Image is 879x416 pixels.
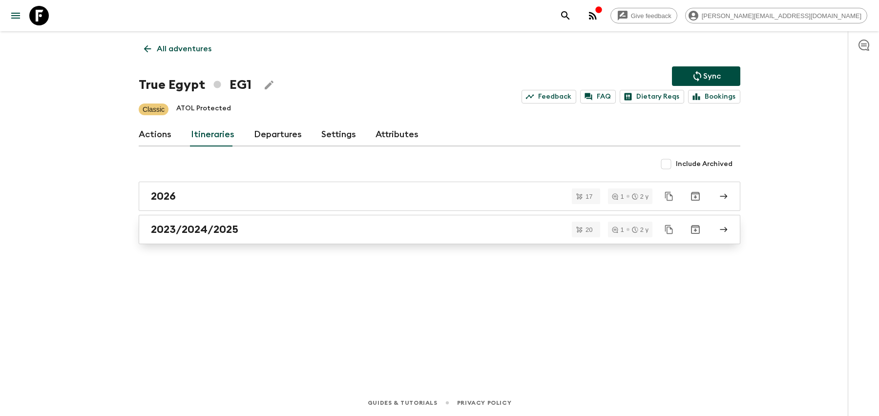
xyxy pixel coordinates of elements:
a: FAQ [580,90,616,104]
span: Give feedback [626,12,677,20]
p: Classic [143,104,165,114]
span: 17 [580,193,598,200]
p: ATOL Protected [176,104,231,115]
h2: 2026 [151,190,176,203]
h2: 2023/2024/2025 [151,223,238,236]
div: 1 [612,193,624,200]
button: Sync adventure departures to the booking engine [672,66,740,86]
a: 2026 [139,182,740,211]
button: Archive [686,220,705,239]
span: 20 [580,227,598,233]
a: Feedback [522,90,576,104]
a: Attributes [376,123,419,146]
div: 2 y [632,193,649,200]
button: Edit Adventure Title [259,75,279,95]
a: Give feedback [610,8,677,23]
a: All adventures [139,39,217,59]
a: Guides & Tutorials [368,397,438,408]
a: Departures [254,123,302,146]
div: 2 y [632,227,649,233]
div: [PERSON_NAME][EMAIL_ADDRESS][DOMAIN_NAME] [685,8,867,23]
button: Archive [686,187,705,206]
a: Itineraries [191,123,234,146]
button: menu [6,6,25,25]
a: Settings [321,123,356,146]
span: Include Archived [676,159,732,169]
span: [PERSON_NAME][EMAIL_ADDRESS][DOMAIN_NAME] [696,12,867,20]
a: Bookings [688,90,740,104]
a: Dietary Reqs [620,90,684,104]
button: Duplicate [660,221,678,238]
p: All adventures [157,43,211,55]
a: Actions [139,123,171,146]
a: 2023/2024/2025 [139,215,740,244]
button: search adventures [556,6,575,25]
button: Duplicate [660,187,678,205]
h1: True Egypt EG1 [139,75,251,95]
div: 1 [612,227,624,233]
p: Sync [703,70,721,82]
a: Privacy Policy [457,397,511,408]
